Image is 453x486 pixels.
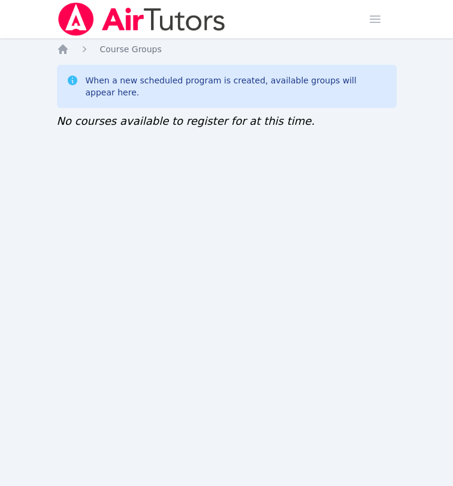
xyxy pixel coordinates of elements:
[100,43,162,55] a: Course Groups
[57,115,315,127] span: No courses available to register for at this time.
[100,44,162,54] span: Course Groups
[57,2,226,36] img: Air Tutors
[86,74,387,98] div: When a new scheduled program is created, available groups will appear here.
[57,43,397,55] nav: Breadcrumb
